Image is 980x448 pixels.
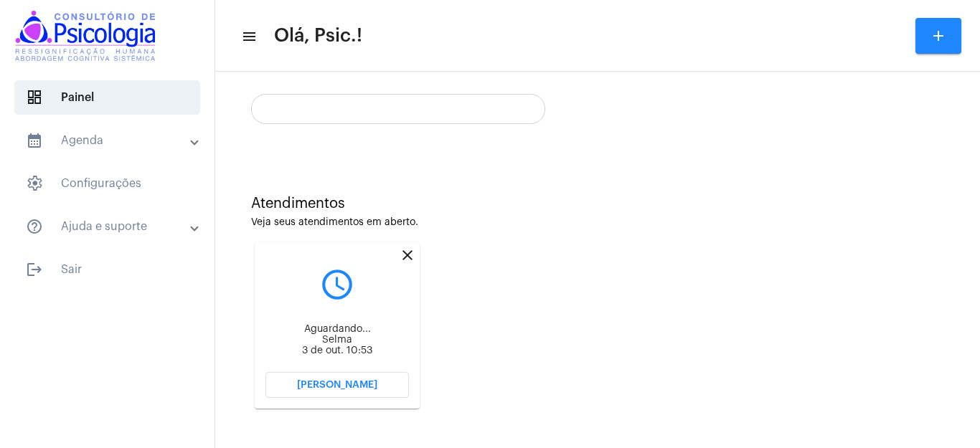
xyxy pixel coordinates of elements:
mat-expansion-panel-header: sidenav iconAgenda [9,123,215,158]
div: Atendimentos [251,196,944,211]
div: 3 de out. 10:53 [265,345,409,356]
mat-panel-title: Ajuda e suporte [26,218,192,235]
mat-icon: sidenav icon [26,132,43,149]
span: Configurações [14,166,200,201]
mat-icon: sidenav icon [26,261,43,278]
mat-icon: sidenav icon [26,218,43,235]
button: [PERSON_NAME] [265,372,409,398]
div: Veja seus atendimentos em aberto. [251,217,944,228]
mat-panel-title: Agenda [26,132,192,149]
mat-icon: query_builder [265,267,409,302]
mat-icon: close [399,247,416,264]
span: [PERSON_NAME] [297,380,377,390]
img: logomarcaconsultorio.jpeg [11,7,159,65]
span: Sair [14,252,200,287]
mat-expansion-panel-header: sidenav iconAjuda e suporte [9,209,215,244]
div: Aguardando... [265,324,409,335]
span: sidenav icon [26,175,43,192]
mat-icon: add [930,27,947,44]
mat-icon: sidenav icon [241,28,255,45]
span: sidenav icon [26,89,43,106]
div: Selma [265,335,409,345]
span: Painel [14,80,200,115]
span: Olá, Psic.! [274,24,362,47]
